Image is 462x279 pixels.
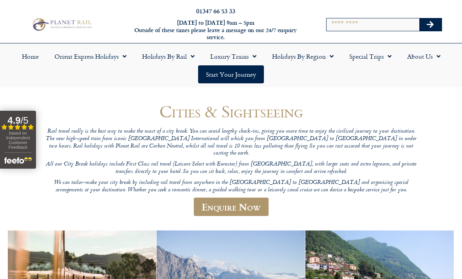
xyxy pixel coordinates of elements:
[47,47,134,65] a: Orient Express Holidays
[43,179,419,194] p: We can tailor-make your city break by including rail travel from anywhere in the [GEOGRAPHIC_DATA...
[202,47,264,65] a: Luxury Trains
[43,161,419,175] p: All our City Break holidays include First Class rail travel (Leisure Select with Eurostar) from [...
[43,102,419,121] h1: Cities & Sightseeing
[43,128,419,157] p: Rail travel really is the best way to make the most of a city break. You can avoid lengthy check-...
[399,47,448,65] a: About Us
[125,19,306,41] h6: [DATE] to [DATE] 9am – 5pm Outside of these times please leave a message on our 24/7 enquiry serv...
[194,198,269,216] a: Enquire Now
[341,47,399,65] a: Special Trips
[30,17,93,32] img: Planet Rail Train Holidays Logo
[198,65,264,83] a: Start your Journey
[196,6,235,15] a: 01347 66 53 33
[14,47,47,65] a: Home
[264,47,341,65] a: Holidays by Region
[134,47,202,65] a: Holidays by Rail
[419,18,442,31] button: Search
[4,47,458,83] nav: Menu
